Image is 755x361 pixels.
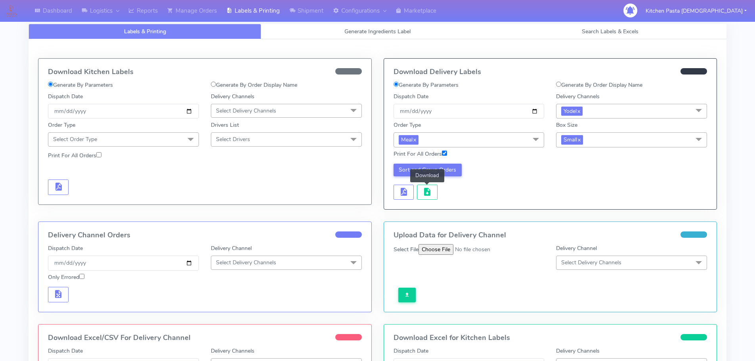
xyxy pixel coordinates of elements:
input: Only Errored [79,274,84,279]
span: Meal [399,135,419,144]
span: Labels & Printing [124,28,166,35]
h4: Download Excel for Kitchen Labels [394,334,707,342]
ul: Tabs [29,24,726,39]
label: Delivery Channels [211,347,254,355]
input: Generate By Parameters [48,82,53,87]
label: Order Type [48,121,75,129]
span: Select Drivers [216,136,250,143]
label: Generate By Parameters [394,81,459,89]
input: Generate By Order Display Name [556,82,561,87]
input: Generate By Parameters [394,82,399,87]
a: x [577,107,580,115]
input: Print For All Orders [96,152,101,157]
label: Dispatch Date [48,92,83,101]
span: Select Delivery Channels [216,107,276,115]
input: Generate By Order Display Name [211,82,216,87]
label: Delivery Channels [556,347,600,355]
label: Dispatch Date [394,92,428,101]
label: Only Errored [48,273,84,281]
span: Select Order Type [53,136,97,143]
label: Order Type [394,121,421,129]
label: Select File [394,245,419,254]
span: Select Delivery Channels [561,259,621,266]
h4: Download Kitchen Labels [48,68,362,76]
a: x [413,135,416,143]
label: Delivery Channel [211,244,252,252]
label: Dispatch Date [48,347,83,355]
label: Print For All Orders [48,151,101,160]
label: Box Size [556,121,577,129]
label: Delivery Channels [556,92,600,101]
h4: Upload Data for Delivery Channel [394,231,707,239]
h4: Delivery Channel Orders [48,231,362,239]
button: Sort and Group Orders [394,164,462,176]
button: Kitchen Pasta [DEMOGRAPHIC_DATA] [640,3,753,19]
label: Dispatch Date [394,347,428,355]
span: Search Labels & Excels [582,28,638,35]
label: Generate By Order Display Name [556,81,642,89]
span: Small [561,135,583,144]
span: Yodel [561,107,583,116]
label: Delivery Channel [556,244,597,252]
label: Print For All Orders [394,150,447,158]
input: Print For All Orders [442,151,447,156]
label: Dispatch Date [48,244,83,252]
span: Select Delivery Channels [216,259,276,266]
label: Drivers List [211,121,239,129]
a: x [577,135,581,143]
label: Generate By Parameters [48,81,113,89]
label: Generate By Order Display Name [211,81,297,89]
h4: Download Delivery Labels [394,68,707,76]
h4: Download Excel/CSV For Delivery Channel [48,334,362,342]
label: Delivery Channels [211,92,254,101]
span: Generate Ingredients Label [344,28,411,35]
